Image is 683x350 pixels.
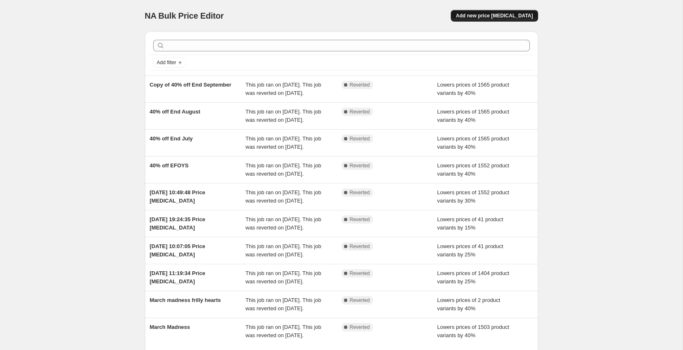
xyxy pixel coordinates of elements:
[437,135,509,150] span: Lowers prices of 1565 product variants by 40%
[437,324,509,338] span: Lowers prices of 1503 product variants by 40%
[451,10,538,22] button: Add new price [MEDICAL_DATA]
[437,109,509,123] span: Lowers prices of 1565 product variants by 40%
[153,58,186,68] button: Add filter
[245,216,321,231] span: This job ran on [DATE]. This job was reverted on [DATE].
[456,12,533,19] span: Add new price [MEDICAL_DATA]
[245,270,321,285] span: This job ran on [DATE]. This job was reverted on [DATE].
[245,243,321,258] span: This job ran on [DATE]. This job was reverted on [DATE].
[437,189,509,204] span: Lowers prices of 1552 product variants by 30%
[350,135,370,142] span: Reverted
[437,270,509,285] span: Lowers prices of 1404 product variants by 25%
[350,216,370,223] span: Reverted
[350,162,370,169] span: Reverted
[437,82,509,96] span: Lowers prices of 1565 product variants by 40%
[350,297,370,304] span: Reverted
[350,82,370,88] span: Reverted
[437,243,503,258] span: Lowers prices of 41 product variants by 25%
[150,297,221,303] span: March madness frilly hearts
[350,109,370,115] span: Reverted
[145,11,224,20] span: NA Bulk Price Editor
[150,135,193,142] span: 40% off End July
[245,324,321,338] span: This job ran on [DATE]. This job was reverted on [DATE].
[150,216,205,231] span: [DATE] 19:24:35 Price [MEDICAL_DATA]
[245,162,321,177] span: This job ran on [DATE]. This job was reverted on [DATE].
[350,243,370,250] span: Reverted
[437,216,503,231] span: Lowers prices of 41 product variants by 15%
[437,162,509,177] span: Lowers prices of 1552 product variants by 40%
[245,135,321,150] span: This job ran on [DATE]. This job was reverted on [DATE].
[437,297,500,311] span: Lowers prices of 2 product variants by 40%
[245,189,321,204] span: This job ran on [DATE]. This job was reverted on [DATE].
[350,324,370,331] span: Reverted
[150,270,205,285] span: [DATE] 11:19:34 Price [MEDICAL_DATA]
[245,82,321,96] span: This job ran on [DATE]. This job was reverted on [DATE].
[150,162,189,169] span: 40% off EFOYS
[245,297,321,311] span: This job ran on [DATE]. This job was reverted on [DATE].
[245,109,321,123] span: This job ran on [DATE]. This job was reverted on [DATE].
[157,59,176,66] span: Add filter
[150,243,205,258] span: [DATE] 10:07:05 Price [MEDICAL_DATA]
[150,109,200,115] span: 40% off End August
[150,189,205,204] span: [DATE] 10:49:48 Price [MEDICAL_DATA]
[350,270,370,277] span: Reverted
[150,82,231,88] span: Copy of 40% off End September
[150,324,190,330] span: March Madness
[350,189,370,196] span: Reverted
